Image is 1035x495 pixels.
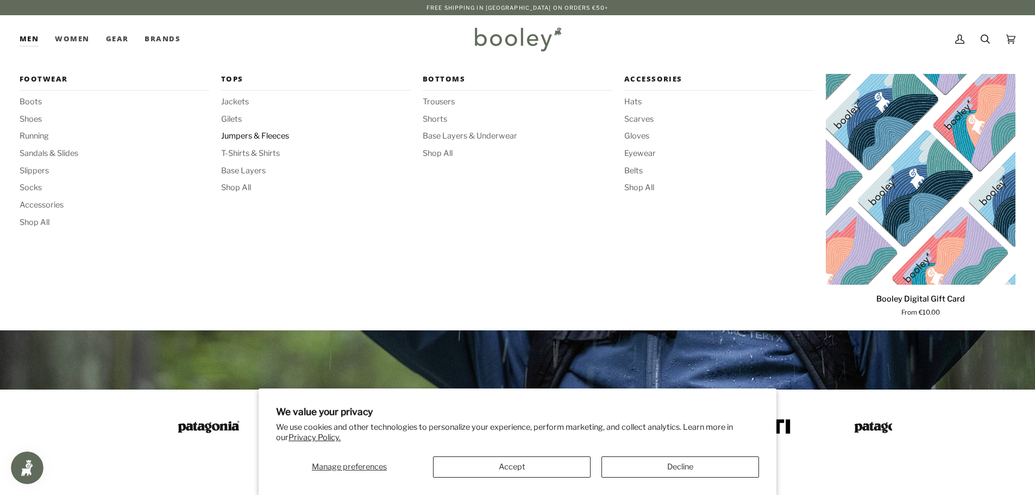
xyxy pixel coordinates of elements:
a: Eyewear [624,148,814,160]
a: Gear [98,15,137,63]
h2: We value your privacy [276,406,759,417]
button: Decline [601,456,759,478]
button: Manage preferences [276,456,422,478]
a: Hats [624,96,814,108]
a: Men [20,15,47,63]
a: Accessories [20,199,209,211]
a: Socks [20,182,209,194]
button: Accept [433,456,591,478]
a: Booley Digital Gift Card [826,74,1015,285]
span: Women [55,34,89,45]
a: Shoes [20,114,209,126]
span: Footwear [20,74,209,85]
a: Shorts [423,114,612,126]
a: Bottoms [423,74,612,91]
a: Scarves [624,114,814,126]
a: Tops [221,74,411,91]
p: Free Shipping in [GEOGRAPHIC_DATA] on Orders €50+ [426,3,609,12]
product-grid-item: Booley Digital Gift Card [826,74,1015,318]
a: Shop All [423,148,612,160]
a: Gilets [221,114,411,126]
a: Jumpers & Fleeces [221,130,411,142]
img: Booley [470,23,565,55]
span: Brands [145,34,180,45]
a: Brands [136,15,189,63]
span: From €10.00 [901,308,940,318]
a: Accessories [624,74,814,91]
a: Privacy Policy. [288,433,341,442]
span: Bottoms [423,74,612,85]
span: Tops [221,74,411,85]
p: Booley Digital Gift Card [876,293,965,305]
a: Trousers [423,96,612,108]
a: Shop All [221,182,411,194]
a: Shop All [624,182,814,194]
a: Shop All [20,217,209,229]
a: Running [20,130,209,142]
a: Sandals & Slides [20,148,209,160]
div: Men Footwear Boots Shoes Running Sandals & Slides Slippers Socks Accessories Shop All Tops Jacket... [20,15,47,63]
span: Accessories [624,74,814,85]
a: Booley Digital Gift Card [826,289,1015,318]
a: Gloves [624,130,814,142]
span: Manage preferences [312,462,387,472]
a: Base Layers & Underwear [423,130,612,142]
a: Boots [20,96,209,108]
span: Gear [106,34,129,45]
product-grid-item-variant: €10.00 [826,74,1015,285]
iframe: Button to open loyalty program pop-up [11,452,43,484]
a: T-Shirts & Shirts [221,148,411,160]
p: We use cookies and other technologies to personalize your experience, perform marketing, and coll... [276,422,759,443]
a: Women [47,15,97,63]
a: Base Layers [221,165,411,177]
a: Slippers [20,165,209,177]
a: Footwear [20,74,209,91]
a: Belts [624,165,814,177]
a: Jackets [221,96,411,108]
